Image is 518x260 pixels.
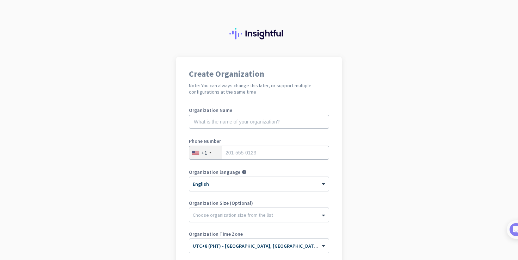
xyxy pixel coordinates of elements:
[189,201,329,205] label: Organization Size (Optional)
[189,115,329,129] input: What is the name of your organization?
[189,108,329,113] label: Organization Name
[189,232,329,236] label: Organization Time Zone
[189,170,240,175] label: Organization language
[189,146,329,160] input: 201-555-0123
[229,28,289,39] img: Insightful
[189,70,329,78] h1: Create Organization
[189,82,329,95] h2: Note: You can always change this later, or support multiple configurations at the same time
[201,149,207,156] div: +1
[242,170,247,175] i: help
[189,139,329,144] label: Phone Number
